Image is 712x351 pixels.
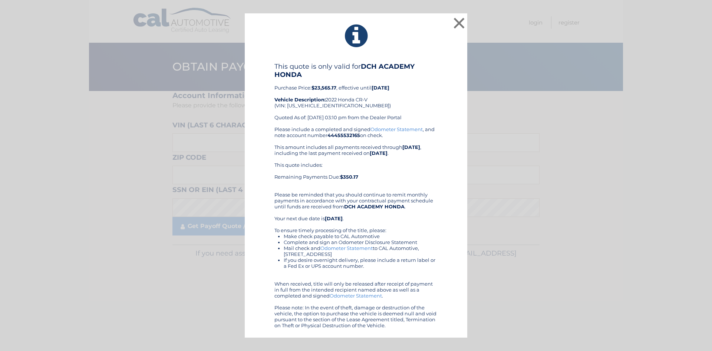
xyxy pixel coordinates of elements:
[274,162,438,186] div: This quote includes: Remaining Payments Due:
[274,62,415,79] b: DCH ACADEMY HONDA
[320,245,373,251] a: Odometer Statement
[325,215,343,221] b: [DATE]
[370,150,388,156] b: [DATE]
[284,257,438,269] li: If you desire overnight delivery, please include a return label or a Fed Ex or UPS account number.
[330,293,382,299] a: Odometer Statement
[340,174,358,180] b: $350.17
[274,126,438,328] div: Please include a completed and signed , and note account number on check. This amount includes al...
[327,132,360,138] b: 44455532165
[370,126,423,132] a: Odometer Statement
[274,62,438,126] div: Purchase Price: , effective until 2022 Honda CR-V (VIN: [US_VEHICLE_IDENTIFICATION_NUMBER]) Quote...
[344,204,405,209] b: DCH ACADEMY HONDA
[284,239,438,245] li: Complete and sign an Odometer Disclosure Statement
[372,85,389,91] b: [DATE]
[402,144,420,150] b: [DATE]
[311,85,336,91] b: $23,565.17
[274,97,326,103] strong: Vehicle Description:
[284,245,438,257] li: Mail check and to CAL Automotive, [STREET_ADDRESS]
[452,16,467,30] button: ×
[274,62,438,79] h4: This quote is only valid for
[284,233,438,239] li: Make check payable to CAL Automotive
